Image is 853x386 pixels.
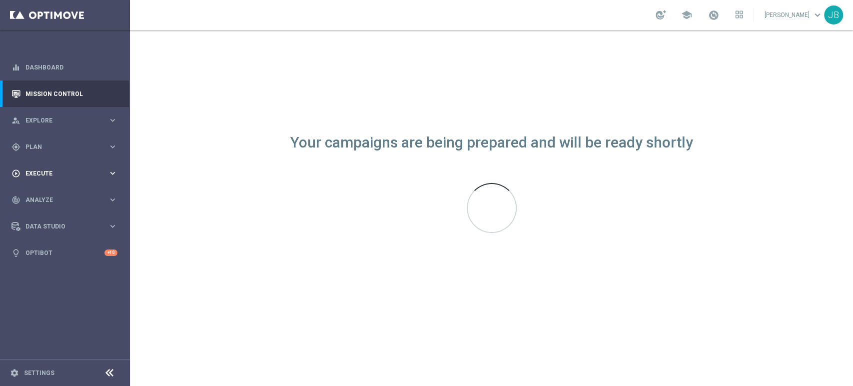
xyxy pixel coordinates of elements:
span: school [681,9,692,20]
button: equalizer Dashboard [11,63,118,71]
a: Optibot [25,239,104,266]
button: play_circle_outline Execute keyboard_arrow_right [11,169,118,177]
i: gps_fixed [11,142,20,151]
div: Plan [11,142,108,151]
i: play_circle_outline [11,169,20,178]
span: Execute [25,170,108,176]
div: Dashboard [11,54,117,80]
button: gps_fixed Plan keyboard_arrow_right [11,143,118,151]
a: [PERSON_NAME]keyboard_arrow_down [764,7,824,22]
span: Plan [25,144,108,150]
i: person_search [11,116,20,125]
div: Analyze [11,195,108,204]
span: Data Studio [25,223,108,229]
i: keyboard_arrow_right [108,221,117,231]
div: Data Studio [11,222,108,231]
div: Your campaigns are being prepared and will be ready shortly [290,138,693,147]
a: Mission Control [25,80,117,107]
div: JB [824,5,843,24]
div: Optibot [11,239,117,266]
div: Mission Control [11,80,117,107]
span: keyboard_arrow_down [812,9,823,20]
i: equalizer [11,63,20,72]
i: keyboard_arrow_right [108,195,117,204]
div: +10 [104,249,117,256]
a: Dashboard [25,54,117,80]
span: Analyze [25,197,108,203]
a: Settings [24,370,54,376]
div: Explore [11,116,108,125]
button: person_search Explore keyboard_arrow_right [11,116,118,124]
button: Data Studio keyboard_arrow_right [11,222,118,230]
i: lightbulb [11,248,20,257]
i: keyboard_arrow_right [108,168,117,178]
i: keyboard_arrow_right [108,115,117,125]
i: keyboard_arrow_right [108,142,117,151]
button: track_changes Analyze keyboard_arrow_right [11,196,118,204]
button: lightbulb Optibot +10 [11,249,118,257]
span: Explore [25,117,108,123]
i: settings [10,368,19,377]
button: Mission Control [11,90,118,98]
div: Execute [11,169,108,178]
i: track_changes [11,195,20,204]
